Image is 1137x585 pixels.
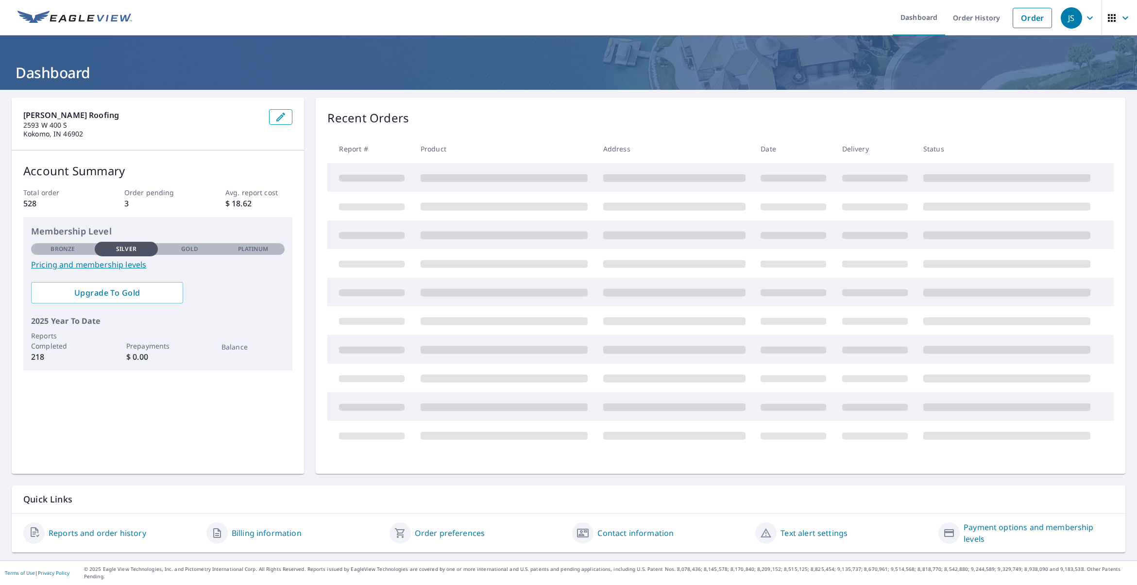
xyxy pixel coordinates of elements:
[31,282,183,303] a: Upgrade To Gold
[5,569,35,576] a: Terms of Use
[23,198,91,209] p: 528
[225,198,293,209] p: $ 18.62
[415,527,485,539] a: Order preferences
[1061,7,1082,29] div: JS
[23,130,261,138] p: Kokomo, IN 46902
[23,109,261,121] p: [PERSON_NAME] Roofing
[964,521,1114,545] a: Payment options and membership levels
[17,11,132,25] img: EV Logo
[595,134,753,163] th: Address
[597,527,674,539] a: Contact information
[49,527,146,539] a: Reports and order history
[84,566,1132,580] p: © 2025 Eagle View Technologies, Inc. and Pictometry International Corp. All Rights Reserved. Repo...
[23,121,261,130] p: 2593 W 400 S
[5,570,69,576] p: |
[916,134,1098,163] th: Status
[116,245,136,253] p: Silver
[327,134,412,163] th: Report #
[327,109,409,127] p: Recent Orders
[781,527,848,539] a: Text alert settings
[38,569,69,576] a: Privacy Policy
[51,245,75,253] p: Bronze
[31,351,95,363] p: 218
[232,527,302,539] a: Billing information
[23,187,91,198] p: Total order
[124,198,192,209] p: 3
[181,245,198,253] p: Gold
[753,134,834,163] th: Date
[1013,8,1052,28] a: Order
[12,63,1125,83] h1: Dashboard
[225,187,293,198] p: Avg. report cost
[31,225,285,238] p: Membership Level
[39,287,175,298] span: Upgrade To Gold
[31,331,95,351] p: Reports Completed
[23,162,292,180] p: Account Summary
[126,351,190,363] p: $ 0.00
[124,187,192,198] p: Order pending
[31,315,285,327] p: 2025 Year To Date
[413,134,595,163] th: Product
[834,134,916,163] th: Delivery
[126,341,190,351] p: Prepayments
[23,493,1114,505] p: Quick Links
[238,245,269,253] p: Platinum
[31,259,285,270] a: Pricing and membership levels
[221,342,285,352] p: Balance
